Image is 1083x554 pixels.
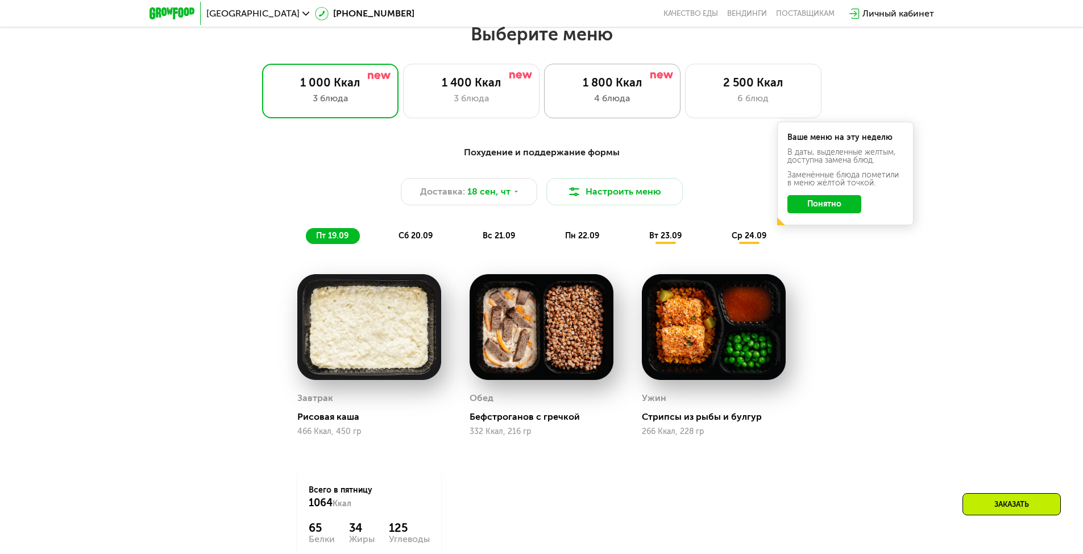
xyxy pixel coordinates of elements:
div: Обед [470,390,493,407]
span: вс 21.09 [483,231,515,241]
div: Стрипсы из рыбы и булгур [642,411,795,423]
div: 3 блюда [415,92,528,105]
div: Рисовая каша [297,411,450,423]
span: Ккал [333,499,351,508]
div: Личный кабинет [862,7,934,20]
span: сб 20.09 [399,231,433,241]
h2: Выберите меню [36,23,1047,46]
div: поставщикам [776,9,835,18]
div: Углеводы [389,535,430,544]
div: 65 [309,521,335,535]
div: Заменённые блюда пометили в меню жёлтой точкой. [787,171,903,187]
div: Бефстроганов с гречкой [470,411,623,423]
div: 266 Ккал, 228 гр [642,427,786,436]
button: Настроить меню [546,178,683,205]
div: Заказать [962,493,1061,515]
div: В даты, выделенные желтым, доступна замена блюд. [787,148,903,164]
span: ср 24.09 [732,231,766,241]
div: 466 Ккал, 450 гр [297,427,441,436]
span: пн 22.09 [565,231,599,241]
span: пт 19.09 [316,231,348,241]
div: Белки [309,535,335,544]
a: Вендинги [727,9,767,18]
div: Завтрак [297,390,333,407]
span: вт 23.09 [649,231,682,241]
div: Всего в пятницу [309,485,430,510]
button: Понятно [787,195,861,213]
div: 1 800 Ккал [556,76,669,89]
div: Похудение и поддержание формы [205,146,878,160]
span: Доставка: [420,185,465,199]
div: 4 блюда [556,92,669,105]
div: 6 блюд [697,92,810,105]
div: 2 500 Ккал [697,76,810,89]
div: 34 [349,521,375,535]
div: Жиры [349,535,375,544]
div: 332 Ккал, 216 гр [470,427,613,436]
span: [GEOGRAPHIC_DATA] [206,9,300,18]
div: 3 блюда [274,92,387,105]
div: Ужин [642,390,666,407]
a: [PHONE_NUMBER] [315,7,414,20]
span: 18 сен, чт [467,185,511,199]
div: 1 000 Ккал [274,76,387,89]
div: Ваше меню на эту неделю [787,134,903,142]
div: 1 400 Ккал [415,76,528,89]
span: 1064 [309,497,333,509]
div: 125 [389,521,430,535]
a: Качество еды [663,9,718,18]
